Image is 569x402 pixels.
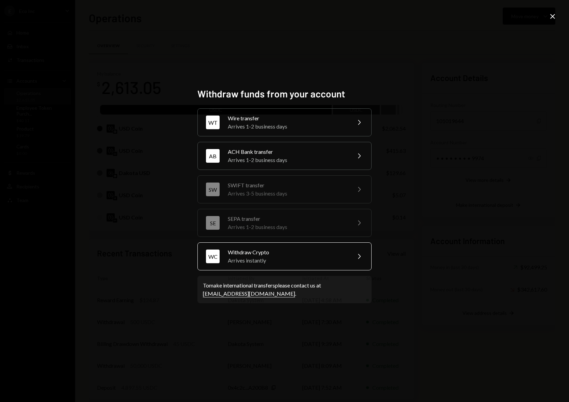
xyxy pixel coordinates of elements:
[197,209,372,237] button: SESEPA transferArrives 1-2 business days
[228,122,347,131] div: Arrives 1-2 business days
[203,281,366,298] div: To make international transfers please contact us at .
[206,116,220,129] div: WT
[228,256,347,265] div: Arrives instantly
[228,189,347,198] div: Arrives 3-5 business days
[206,250,220,263] div: WC
[197,87,372,100] h2: Withdraw funds from your account
[206,216,220,230] div: SE
[206,183,220,196] div: SW
[228,156,347,164] div: Arrives 1-2 business days
[228,223,347,231] div: Arrives 1-2 business days
[228,148,347,156] div: ACH Bank transfer
[197,175,372,203] button: SWSWIFT transferArrives 3-5 business days
[206,149,220,163] div: AB
[228,248,347,256] div: Withdraw Crypto
[228,181,347,189] div: SWIFT transfer
[228,215,347,223] div: SEPA transfer
[197,242,372,270] button: WCWithdraw CryptoArrives instantly
[203,290,295,297] a: [EMAIL_ADDRESS][DOMAIN_NAME]
[197,142,372,170] button: ABACH Bank transferArrives 1-2 business days
[228,114,347,122] div: Wire transfer
[197,108,372,136] button: WTWire transferArrives 1-2 business days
